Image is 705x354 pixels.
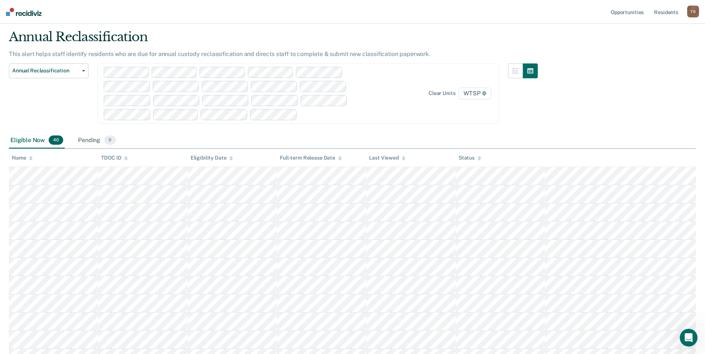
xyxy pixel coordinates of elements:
[101,155,128,161] div: TDOC ID
[49,135,63,145] span: 40
[687,6,699,17] div: T B
[429,90,456,96] div: Clear units
[12,155,33,161] div: Name
[9,63,88,78] button: Annual Reclassification
[459,88,491,99] span: WTSP
[191,155,233,161] div: Eligibility Date
[104,135,116,145] span: 9
[280,155,342,161] div: Full-term Release Date
[369,155,405,161] div: Last Viewed
[12,68,79,74] span: Annual Reclassification
[680,329,698,347] iframe: Intercom live chat
[9,132,65,149] div: Eligible Now40
[6,8,42,16] img: Recidiviz
[687,6,699,17] button: TB
[9,50,430,58] p: This alert helps staff identify residents who are due for annual custody reclassification and dir...
[459,155,481,161] div: Status
[9,29,538,50] div: Annual Reclassification
[77,132,117,149] div: Pending9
